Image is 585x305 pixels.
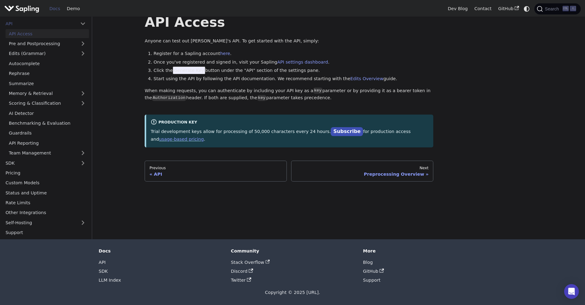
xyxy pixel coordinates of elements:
a: Summarize [6,79,89,88]
div: Production Key [151,119,429,126]
a: Twitter [231,278,251,283]
span: Generate Key [173,67,205,74]
div: Docs [99,248,222,254]
a: Pre and Postprocessing [6,39,89,48]
div: Next [296,166,429,170]
a: Other Integrations [2,208,89,217]
a: Docs [46,4,64,14]
p: Anyone can test out [PERSON_NAME]'s API. To get started with the API, simply: [145,37,433,45]
div: Open Intercom Messenger [564,284,579,299]
a: Edits Overview [350,76,384,81]
a: Subscribe [331,127,363,136]
a: Autocomplete [6,59,89,68]
p: Trial development keys allow for processing of 50,000 characters every 24 hours. for production a... [151,127,429,143]
div: Previous [150,166,282,170]
a: Contact [471,4,495,14]
a: Support [363,278,380,283]
button: Collapse sidebar category 'API' [77,19,89,28]
p: When making requests, you can authenticate by including your API key as a parameter or by providi... [145,87,433,102]
span: Search [543,6,563,11]
a: SDK [2,158,77,167]
a: Stack Overflow [231,260,270,265]
div: Community [231,248,354,254]
li: Start using the API by following the API documentation. We recommend starting with the guide. [154,75,433,83]
a: Support [2,228,89,237]
a: Self-Hosting [2,218,89,227]
a: LLM Index [99,278,121,283]
a: Status and Uptime [2,188,89,197]
a: API [99,260,106,265]
a: Team Management [6,149,89,158]
div: Copyright © 2025 [URL]. [99,289,486,296]
a: Custom Models [2,178,89,187]
a: API settings dashboard [277,60,328,65]
a: Guardrails [6,129,89,138]
a: API Reporting [6,139,89,147]
li: Register for a Sapling account . [154,50,433,57]
a: Demo [64,4,83,14]
a: Blog [363,260,373,265]
a: Discord [231,269,253,274]
li: Click the button under the "API" section of the settings pane. [154,67,433,74]
a: Edits (Grammar) [6,49,89,58]
button: Search (Ctrl+K) [534,3,580,14]
a: here [220,51,230,56]
code: key [257,95,266,101]
a: Scoring & Classification [6,99,89,108]
a: NextPreprocessing Overview [291,161,433,182]
code: key [313,88,322,94]
a: AI Detector [6,109,89,118]
a: Sapling.ai [4,4,41,13]
a: PreviousAPI [145,161,287,182]
kbd: K [570,6,576,11]
a: Benchmarking & Evaluation [6,119,89,128]
a: Dev Blog [444,4,471,14]
img: Sapling.ai [4,4,39,13]
nav: Docs pages [145,161,433,182]
button: Switch between dark and light mode (currently system mode) [522,4,531,13]
code: Authorization [152,95,186,101]
a: Rephrase [6,69,89,78]
div: Preprocessing Overview [296,171,429,177]
a: GitHub [363,269,384,274]
a: SDK [99,269,108,274]
div: More [363,248,486,254]
a: Memory & Retrieval [6,89,89,98]
button: Expand sidebar category 'SDK' [77,158,89,167]
a: API Access [6,29,89,38]
a: GitHub [495,4,522,14]
a: usage-based pricing [159,137,204,142]
h1: API Access [145,14,433,30]
li: Once you've registered and signed in, visit your Sapling . [154,59,433,66]
div: API [150,171,282,177]
a: Pricing [2,169,89,178]
a: Rate Limits [2,198,89,207]
a: API [2,19,77,28]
